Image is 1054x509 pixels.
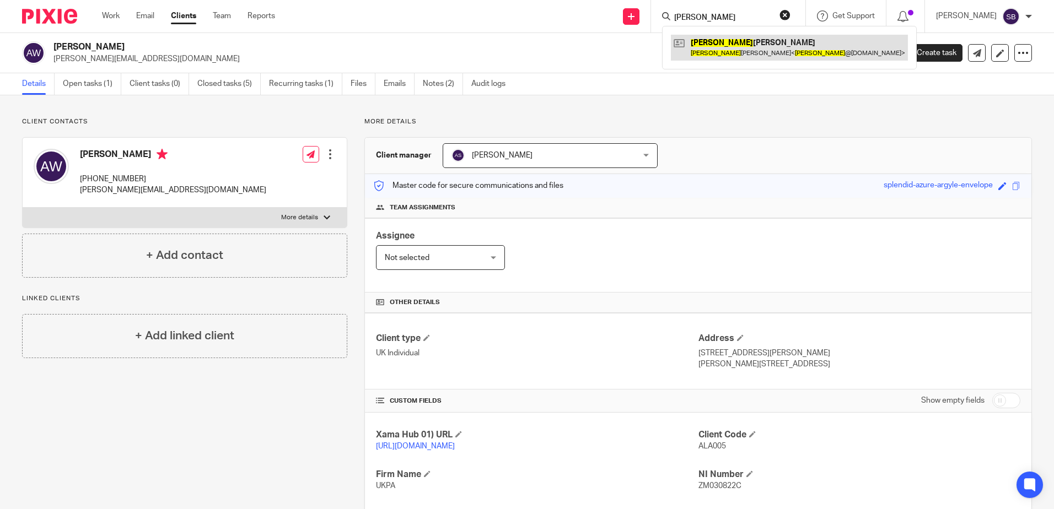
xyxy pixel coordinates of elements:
[390,298,440,307] span: Other details
[376,231,415,240] span: Assignee
[390,203,455,212] span: Team assignments
[423,73,463,95] a: Notes (2)
[936,10,997,21] p: [PERSON_NAME]
[385,254,429,262] span: Not selected
[53,53,882,64] p: [PERSON_NAME][EMAIL_ADDRESS][DOMAIN_NAME]
[135,327,234,344] h4: + Add linked client
[53,41,716,53] h2: [PERSON_NAME]
[146,247,223,264] h4: + Add contact
[80,185,266,196] p: [PERSON_NAME][EMAIL_ADDRESS][DOMAIN_NAME]
[22,294,347,303] p: Linked clients
[673,13,772,23] input: Search
[451,149,465,162] img: svg%3E
[102,10,120,21] a: Work
[248,10,275,21] a: Reports
[80,149,266,163] h4: [PERSON_NAME]
[698,482,741,490] span: ZM030822C
[376,442,455,450] a: [URL][DOMAIN_NAME]
[22,41,45,64] img: svg%3E
[698,442,726,450] span: ALA005
[281,213,318,222] p: More details
[899,44,962,62] a: Create task
[376,348,698,359] p: UK Individual
[364,117,1032,126] p: More details
[376,150,432,161] h3: Client manager
[698,429,1020,441] h4: Client Code
[779,9,790,20] button: Clear
[472,151,533,159] span: [PERSON_NAME]
[34,149,69,184] img: svg%3E
[171,10,196,21] a: Clients
[130,73,189,95] a: Client tasks (0)
[157,149,168,160] i: Primary
[384,73,415,95] a: Emails
[376,469,698,480] h4: Firm Name
[80,174,266,185] p: [PHONE_NUMBER]
[832,12,875,20] span: Get Support
[698,348,1020,359] p: [STREET_ADDRESS][PERSON_NAME]
[471,73,514,95] a: Audit logs
[269,73,342,95] a: Recurring tasks (1)
[213,10,231,21] a: Team
[197,73,261,95] a: Closed tasks (5)
[22,117,347,126] p: Client contacts
[376,333,698,344] h4: Client type
[698,359,1020,370] p: [PERSON_NAME][STREET_ADDRESS]
[22,9,77,24] img: Pixie
[376,482,395,490] span: UKPA
[884,180,993,192] div: splendid-azure-argyle-envelope
[698,333,1020,344] h4: Address
[373,180,563,191] p: Master code for secure communications and files
[63,73,121,95] a: Open tasks (1)
[1002,8,1020,25] img: svg%3E
[136,10,154,21] a: Email
[351,73,375,95] a: Files
[376,429,698,441] h4: Xama Hub 01) URL
[22,73,55,95] a: Details
[921,395,985,406] label: Show empty fields
[376,397,698,405] h4: CUSTOM FIELDS
[698,469,1020,480] h4: NI Number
